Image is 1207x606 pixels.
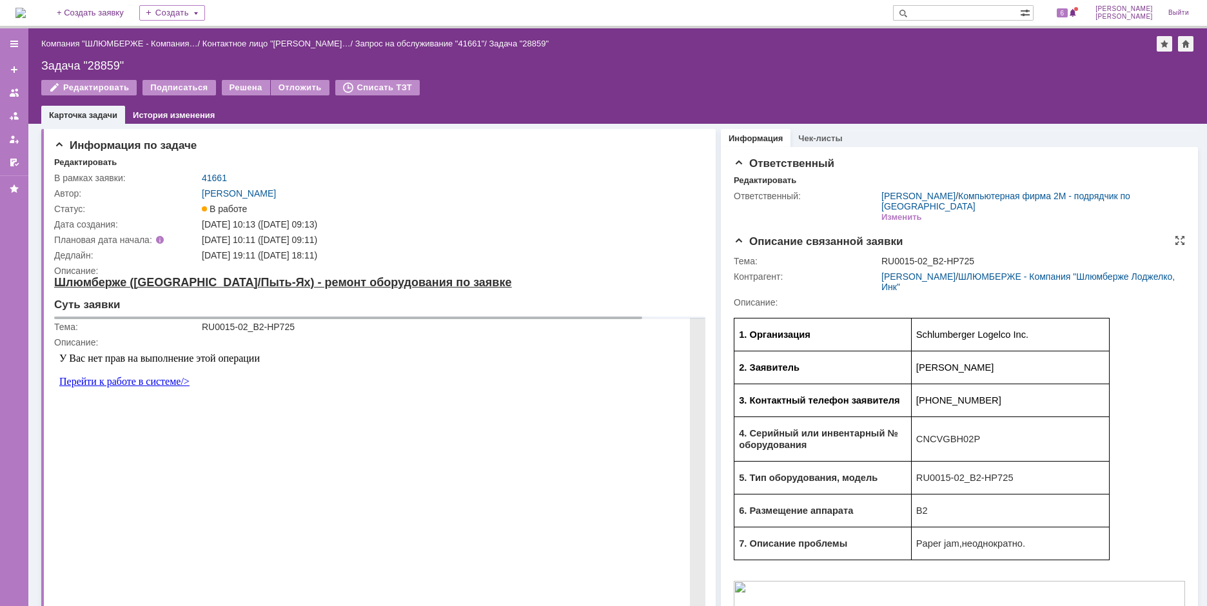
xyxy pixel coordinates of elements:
[734,297,1185,308] div: Описание:
[202,188,276,199] a: [PERSON_NAME]
[881,191,956,201] a: [PERSON_NAME]
[4,129,25,150] a: Мои заявки
[182,22,295,32] span: Schlumberger Logelco Inc.
[41,39,202,48] div: /
[4,83,25,103] a: Заявки на командах
[202,235,703,245] div: [DATE] 10:11 ([DATE] 09:11)
[148,46,449,56] div: RU0015-02_B2-HP725
[12,543,373,552] font: Сетевые настройки клиентского аппарата (ip-адрес и маска сети) прописать в подменном аппарате.
[881,271,956,282] a: [PERSON_NAME]
[182,88,268,98] span: [PHONE_NUMBER]
[57,498,295,507] span: - поузловой разбор, чистка, смазка аппарата, чистка корпусных деталей.
[5,22,77,32] span: 1. Организация
[15,8,26,18] img: logo
[54,139,197,151] span: Информация по задаче
[4,59,25,80] a: Создать заявку
[798,133,842,143] a: Чек-листы
[139,5,205,21] div: Создать
[881,212,922,222] div: Изменить
[5,198,119,208] span: 6. Размещение аппарата
[1057,8,1068,17] span: 6
[5,165,144,175] span: 5. Тип оборудования, модель
[881,191,1178,211] div: /
[133,110,215,120] a: История изменения
[202,250,703,260] div: [DATE] 19:11 ([DATE] 18:11)
[5,28,135,39] a: Перейти к работе в системе/>
[734,235,903,248] span: Описание связанной заявки
[79,516,337,526] span: – профилактика аппарата плюс замена неисправных запчастей
[5,231,113,241] span: 7. Описание проблемы
[202,39,351,48] a: Контактное лицо "[PERSON_NAME]…
[202,204,247,214] span: В работе
[4,152,25,173] a: Мои согласования
[641,23,651,33] div: На всю страницу
[15,8,26,18] a: Перейти на домашнюю страницу
[729,133,783,143] a: Информация
[1095,5,1153,13] span: [PERSON_NAME]
[355,39,485,48] a: Запрос на обслуживание "41661"
[49,110,117,120] a: Карточка задачи
[1095,13,1153,21] span: [PERSON_NAME]
[1178,36,1193,52] div: Сделать домашней страницей
[182,231,228,241] span: Paper jam,
[54,266,705,276] div: Описание:
[54,235,184,245] div: Плановая дата начала:
[881,191,1130,211] a: Компьютерная фирма 2М - подрядчик по [GEOGRAPHIC_DATA]
[5,121,164,142] span: 4. Серийный или инвентарный № оборудования
[182,198,194,208] span: B2
[182,55,260,65] span: [PERSON_NAME]
[5,88,166,98] span: 3. Контактный телефон заявителя
[4,106,25,126] a: Заявки в моей ответственности
[5,5,446,17] div: У Вас нет прав на выполнение этой операции
[41,39,198,48] a: Компания "ШЛЮМБЕРЖЕ - Компания…
[202,39,355,48] div: /
[734,191,879,201] div: Ответственный:
[734,157,834,170] span: Ответственный
[881,271,1175,292] a: ШЛЮМБЕРЖЕ - Компания "Шлюмберже Лоджелко, Инк"
[202,219,703,230] div: [DATE] 10:13 ([DATE] 09:13)
[54,204,199,214] div: Статус:
[228,231,291,241] span: неоднократно.
[881,271,1182,292] div: /
[5,55,66,65] span: 2. Заявитель
[881,256,1182,266] div: RU0015-02_B2-HP725
[54,188,199,199] div: Автор:
[734,271,879,282] div: Контрагент:
[41,59,1194,72] div: Задача "28859"
[734,256,879,266] div: Тема:
[54,250,199,260] div: Дедлайн:
[182,165,280,175] span: RU0015-02_B2-HP725
[54,173,199,183] div: В рамках заявки:
[202,173,227,183] a: 41661
[355,39,489,48] div: /
[54,157,117,168] div: Редактировать
[734,175,796,186] div: Редактировать
[1020,6,1033,18] span: Расширенный поиск
[1175,235,1185,246] div: На всю страницу
[182,126,246,137] span: CNCVGBH02P
[54,219,199,230] div: Дата создания:
[1157,36,1172,52] div: Добавить в избранное
[489,39,549,48] div: Задача "28859"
